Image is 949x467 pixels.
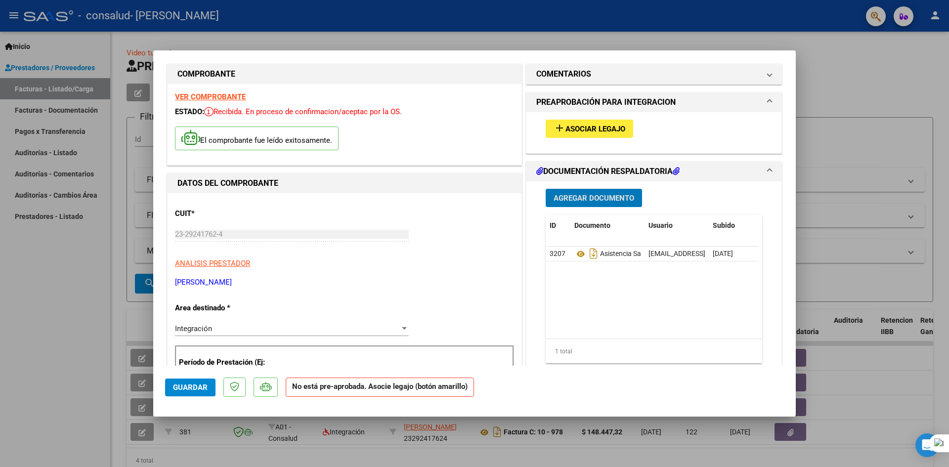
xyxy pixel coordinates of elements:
datatable-header-cell: Subido [709,215,758,236]
p: Período de Prestación (Ej: 202505 para Mayo 2025) [179,357,278,379]
span: ANALISIS PRESTADOR [175,259,250,268]
p: CUIT [175,208,277,219]
mat-expansion-panel-header: COMENTARIOS [526,64,781,84]
span: [EMAIL_ADDRESS][DOMAIN_NAME] - [PERSON_NAME] [648,250,816,257]
datatable-header-cell: Acción [758,215,808,236]
button: Guardar [165,379,216,396]
div: 1 total [546,339,762,364]
div: Open Intercom Messenger [915,433,939,457]
span: ESTADO: [175,107,204,116]
button: Agregar Documento [546,189,642,207]
span: Guardar [173,383,208,392]
span: Documento [574,221,610,229]
a: VER COMPROBANTE [175,92,246,101]
datatable-header-cell: Documento [570,215,645,236]
mat-expansion-panel-header: DOCUMENTACIÓN RESPALDATORIA [526,162,781,181]
span: Subido [713,221,735,229]
mat-expansion-panel-header: PREAPROBACIÓN PARA INTEGRACION [526,92,781,112]
h1: DOCUMENTACIÓN RESPALDATORIA [536,166,680,177]
p: [PERSON_NAME] [175,277,514,288]
span: Usuario [648,221,673,229]
span: Integración [175,324,212,333]
datatable-header-cell: Usuario [645,215,709,236]
strong: No está pre-aprobada. Asocie legajo (botón amarillo) [286,378,474,397]
span: Agregar Documento [554,194,634,203]
h1: PREAPROBACIÓN PARA INTEGRACION [536,96,676,108]
div: PREAPROBACIÓN PARA INTEGRACION [526,112,781,153]
p: El comprobante fue leído exitosamente. [175,127,339,151]
mat-icon: add [554,122,565,134]
h1: COMENTARIOS [536,68,591,80]
span: 3207 [550,250,565,257]
span: Asistencia Sandy [574,250,652,258]
i: Descargar documento [587,246,600,261]
span: Recibida. En proceso de confirmacion/aceptac por la OS. [204,107,402,116]
div: DOCUMENTACIÓN RESPALDATORIA [526,181,781,386]
p: Area destinado * [175,302,277,314]
span: Asociar Legajo [565,125,625,133]
span: [DATE] [713,250,733,257]
strong: DATOS DEL COMPROBANTE [177,178,278,188]
span: ID [550,221,556,229]
strong: COMPROBANTE [177,69,235,79]
button: Asociar Legajo [546,120,633,138]
datatable-header-cell: ID [546,215,570,236]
